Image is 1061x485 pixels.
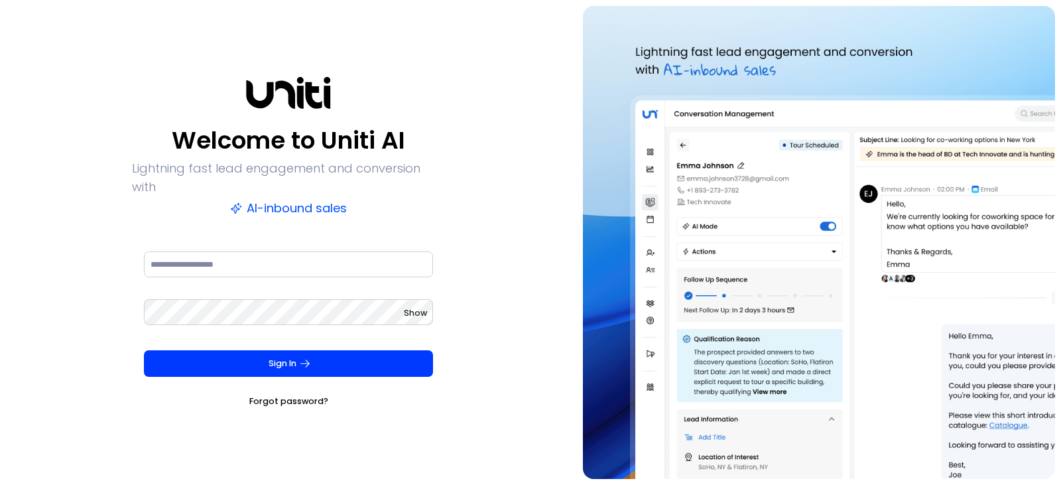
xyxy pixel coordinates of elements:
img: auth-hero.png [583,6,1055,479]
p: Lightning fast lead engagement and conversion with [132,159,445,196]
a: Forgot password? [249,395,328,408]
p: Welcome to Uniti AI [172,125,405,157]
p: AI-inbound sales [230,199,347,218]
button: Show [404,307,427,320]
button: Sign In [144,350,433,377]
span: Show [404,307,427,318]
